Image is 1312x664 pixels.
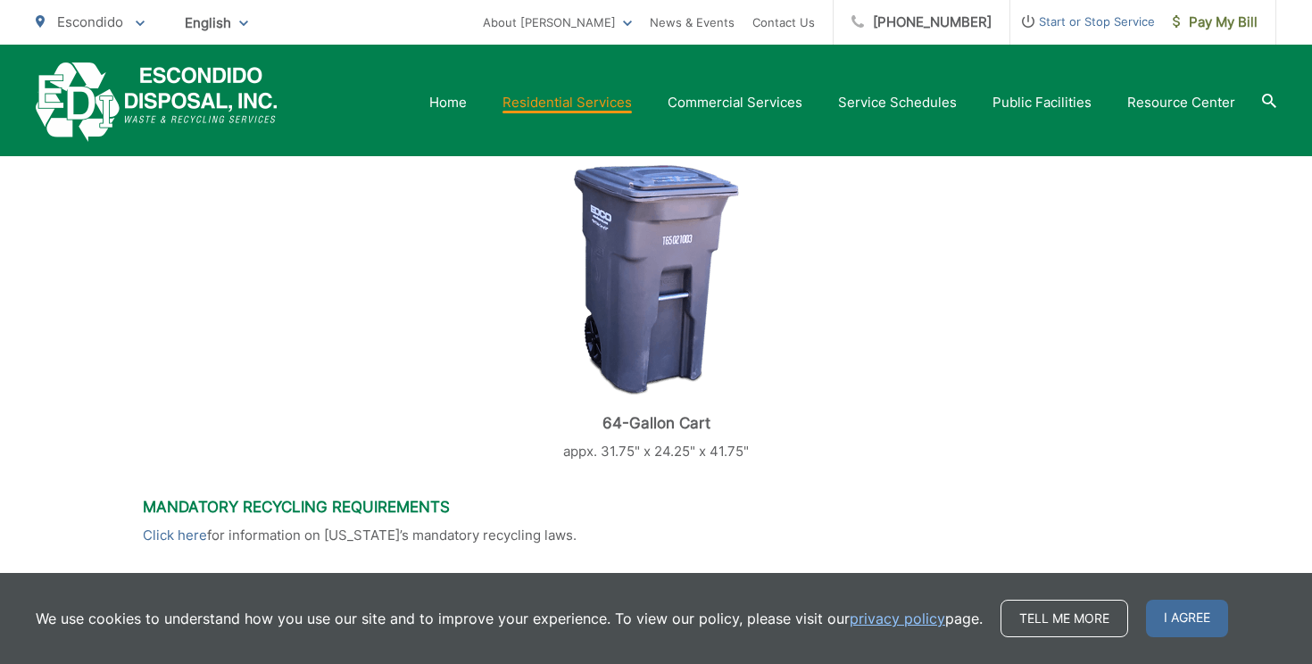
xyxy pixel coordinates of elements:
a: Residential Services [502,92,632,113]
a: privacy policy [850,608,945,629]
a: EDCD logo. Return to the homepage. [36,62,278,142]
p: 64-Gallon Cart [464,414,848,432]
a: About [PERSON_NAME] [483,12,632,33]
a: News & Events [650,12,735,33]
a: Resource Center [1127,92,1235,113]
a: Commercial Services [668,92,802,113]
a: Contact Us [752,12,815,33]
img: cart-trash.png [574,164,739,396]
a: Tell me more [1001,600,1128,637]
a: Click here [143,525,207,546]
span: Pay My Bill [1173,12,1258,33]
h3: Mandatory Recycling Requirements [143,498,1169,516]
p: for information on [US_STATE]’s mandatory recycling laws. [143,525,1169,546]
span: I agree [1146,600,1228,637]
span: Escondido [57,13,123,30]
a: Public Facilities [992,92,1092,113]
a: Home [429,92,467,113]
span: English [171,7,262,38]
p: We use cookies to understand how you use our site and to improve your experience. To view our pol... [36,608,983,629]
p: appx. 31.75" x 24.25" x 41.75" [464,441,848,462]
a: Service Schedules [838,92,957,113]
